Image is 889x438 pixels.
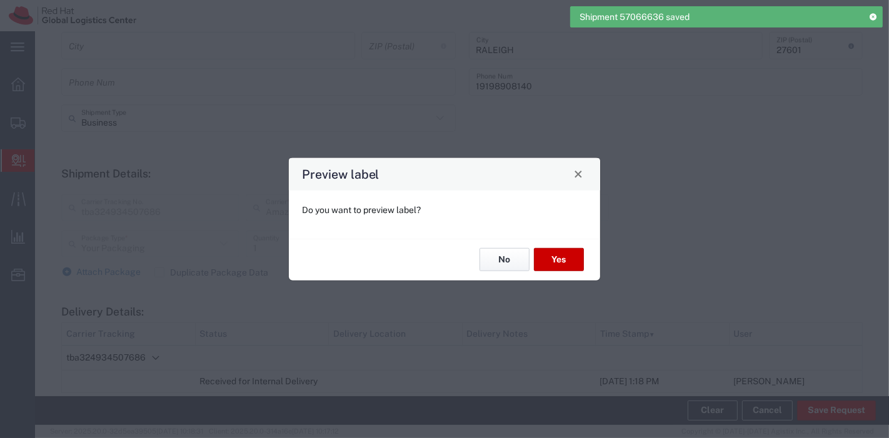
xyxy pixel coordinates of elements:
span: Shipment 57066636 saved [580,11,690,24]
button: Yes [534,248,584,271]
button: Close [570,165,587,182]
p: Do you want to preview label? [302,203,587,216]
button: No [480,248,530,271]
h4: Preview label [302,165,379,183]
